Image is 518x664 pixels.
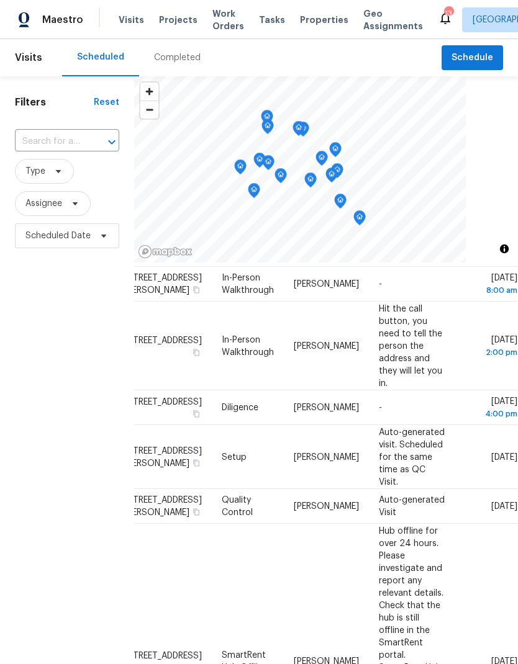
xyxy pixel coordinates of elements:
[294,341,359,350] span: [PERSON_NAME]
[222,452,247,461] span: Setup
[465,274,517,297] span: [DATE]
[294,280,359,289] span: [PERSON_NAME]
[77,51,124,63] div: Scheduled
[379,280,382,289] span: -
[124,496,202,517] span: [STREET_ADDRESS][PERSON_NAME]
[497,241,512,256] button: Toggle attribution
[379,496,445,517] span: Auto-generated Visit
[15,44,42,71] span: Visits
[444,7,453,20] div: 13
[293,121,305,140] div: Map marker
[191,408,202,419] button: Copy Address
[363,7,423,32] span: Geo Assignments
[134,76,466,262] canvas: Map
[261,110,273,129] div: Map marker
[334,194,347,213] div: Map marker
[275,168,287,187] div: Map marker
[15,96,94,109] h1: Filters
[191,457,202,468] button: Copy Address
[304,173,317,192] div: Map marker
[253,153,266,172] div: Map marker
[154,52,201,64] div: Completed
[222,335,274,356] span: In-Person Walkthrough
[25,165,45,177] span: Type
[316,151,328,170] div: Map marker
[294,403,359,412] span: [PERSON_NAME]
[124,398,202,406] span: [STREET_ADDRESS]
[331,163,343,182] div: Map marker
[294,502,359,511] span: [PERSON_NAME]
[234,159,247,179] div: Map marker
[329,142,342,161] div: Map marker
[300,14,348,26] span: Properties
[465,346,517,358] div: 2:00 pm
[15,132,84,151] input: Search for an address...
[138,245,193,259] a: Mapbox homepage
[103,133,120,151] button: Open
[501,242,508,256] span: Toggle attribution
[452,50,493,66] span: Schedule
[222,496,253,517] span: Quality Control
[262,155,275,174] div: Map marker
[140,83,158,101] button: Zoom in
[379,403,382,412] span: -
[159,14,198,26] span: Projects
[124,336,202,344] span: [STREET_ADDRESS]
[379,428,445,486] span: Auto-generated visit. Scheduled for the same time as QC Visit.
[191,346,202,357] button: Copy Address
[140,101,158,119] button: Zoom out
[191,284,202,295] button: Copy Address
[222,403,258,412] span: Diligence
[124,446,202,467] span: [STREET_ADDRESS][PERSON_NAME]
[212,7,244,32] span: Work Orders
[465,408,517,420] div: 4:00 pm
[491,502,517,511] span: [DATE]
[42,14,83,26] span: Maestro
[465,397,517,420] span: [DATE]
[491,452,517,461] span: [DATE]
[94,96,119,109] div: Reset
[465,335,517,358] span: [DATE]
[25,197,62,210] span: Assignee
[294,452,359,461] span: [PERSON_NAME]
[119,14,144,26] span: Visits
[259,16,285,24] span: Tasks
[222,274,274,295] span: In-Person Walkthrough
[25,230,91,242] span: Scheduled Date
[325,168,338,187] div: Map marker
[442,45,503,71] button: Schedule
[191,506,202,518] button: Copy Address
[465,284,517,297] div: 8:00 am
[353,210,366,230] div: Map marker
[379,304,442,387] span: Hit the call button, you need to tell the person the address and they will let you in.
[248,183,260,202] div: Map marker
[124,274,202,295] span: [STREET_ADDRESS][PERSON_NAME]
[261,119,274,138] div: Map marker
[124,651,202,660] span: [STREET_ADDRESS]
